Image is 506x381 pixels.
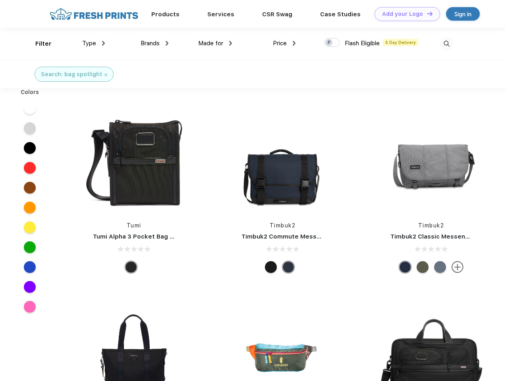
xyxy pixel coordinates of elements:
img: more.svg [452,261,464,273]
img: DT [427,12,433,16]
img: fo%20logo%202.webp [47,7,141,21]
img: func=resize&h=266 [230,108,335,214]
a: Timbuk2 [270,222,296,229]
img: filter_cancel.svg [104,73,107,76]
div: Search: bag spotlight [41,70,102,79]
img: dropdown.png [229,41,232,46]
div: Eco Lightbeam [434,261,446,273]
span: Type [82,40,96,47]
span: Flash Eligible [345,40,380,47]
span: Brands [141,40,160,47]
div: Add your Logo [382,11,423,17]
div: Filter [35,39,52,48]
a: Products [151,11,180,18]
a: Tumi Alpha 3 Pocket Bag Small [93,233,186,240]
a: Tumi [127,222,141,229]
a: Timbuk2 Commute Messenger Bag [241,233,348,240]
img: desktop_search.svg [440,37,453,50]
div: Eco Nautical [282,261,294,273]
div: Sign in [454,10,471,19]
img: dropdown.png [166,41,168,46]
div: Black [125,261,137,273]
a: Sign in [446,7,480,21]
a: Timbuk2 [418,222,444,229]
div: Eco Army [417,261,429,273]
div: Eco Nautical [399,261,411,273]
img: dropdown.png [102,41,105,46]
span: 5 Day Delivery [383,39,418,46]
img: func=resize&h=266 [379,108,484,214]
a: Timbuk2 Classic Messenger Bag [390,233,489,240]
div: Eco Black [265,261,277,273]
span: Made for [198,40,223,47]
span: Price [273,40,287,47]
div: Colors [15,88,45,96]
img: dropdown.png [293,41,295,46]
img: func=resize&h=266 [81,108,187,214]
